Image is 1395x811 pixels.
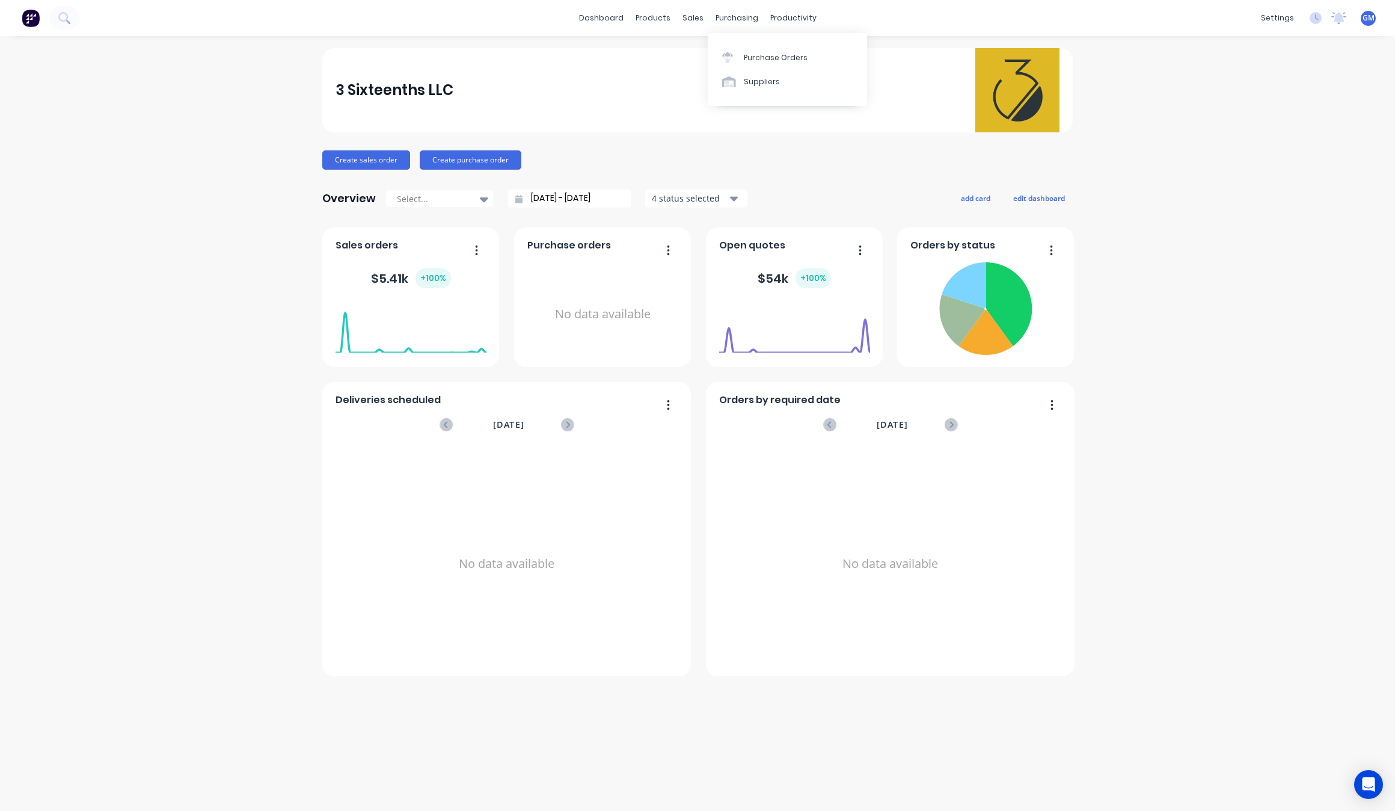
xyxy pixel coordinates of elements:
div: + 100 % [796,268,831,288]
span: Sales orders [336,238,398,253]
span: Orders by status [910,238,995,253]
div: Purchase Orders [744,52,808,63]
a: Suppliers [708,70,867,94]
a: Purchase Orders [708,45,867,69]
span: [DATE] [877,418,908,431]
div: 3 Sixteenths LLC [336,78,453,102]
button: edit dashboard [1005,190,1073,206]
span: GM [1363,13,1375,23]
span: Purchase orders [527,238,611,253]
div: No data available [719,447,1062,680]
div: purchasing [710,9,764,27]
div: Open Intercom Messenger [1354,770,1383,799]
span: Open quotes [719,238,785,253]
div: No data available [336,447,678,680]
a: dashboard [573,9,630,27]
span: Orders by required date [719,393,841,407]
div: settings [1255,9,1300,27]
div: sales [676,9,710,27]
button: Create purchase order [420,150,521,170]
img: Factory [22,9,40,27]
div: $ 5.41k [371,268,451,288]
div: Suppliers [744,76,780,87]
div: $ 54k [758,268,831,288]
div: 4 status selected [652,192,728,205]
button: add card [953,190,998,206]
img: 3 Sixteenths LLC [975,48,1059,132]
div: products [630,9,676,27]
button: Create sales order [322,150,410,170]
button: 4 status selected [645,190,747,208]
span: [DATE] [493,418,524,431]
div: productivity [764,9,823,27]
div: + 100 % [415,268,451,288]
div: Overview [322,187,376,211]
div: No data available [527,257,678,371]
